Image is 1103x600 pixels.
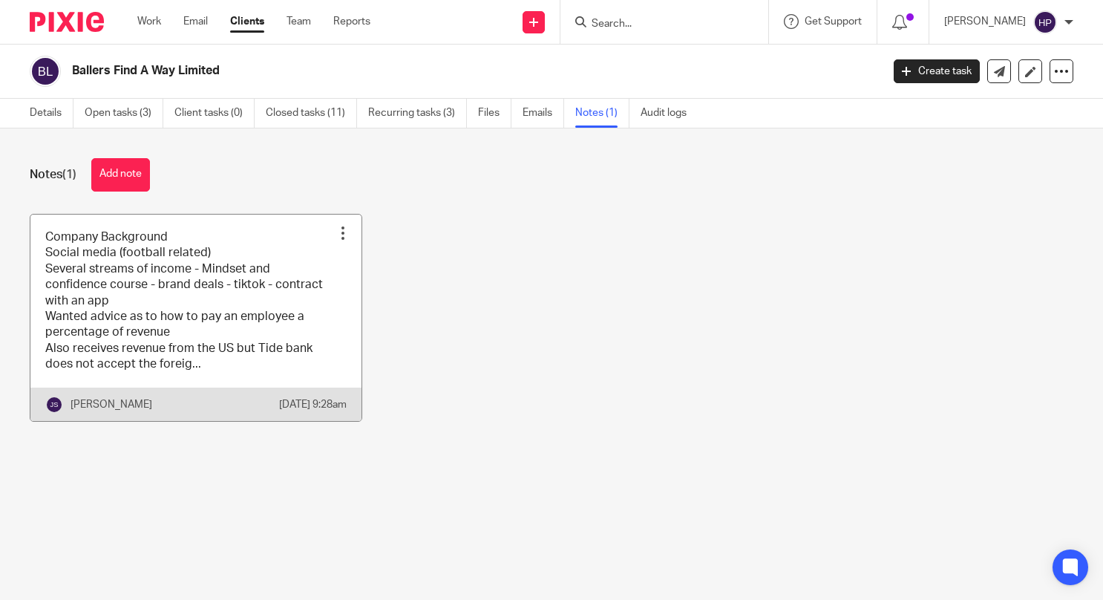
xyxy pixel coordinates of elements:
[478,99,511,128] a: Files
[30,56,61,87] img: svg%3E
[85,99,163,128] a: Open tasks (3)
[287,14,311,29] a: Team
[62,169,76,180] span: (1)
[805,16,862,27] span: Get Support
[368,99,467,128] a: Recurring tasks (3)
[523,99,564,128] a: Emails
[91,158,150,192] button: Add note
[1033,10,1057,34] img: svg%3E
[575,99,629,128] a: Notes (1)
[894,59,980,83] a: Create task
[45,396,63,414] img: svg%3E
[641,99,698,128] a: Audit logs
[30,167,76,183] h1: Notes
[590,18,724,31] input: Search
[174,99,255,128] a: Client tasks (0)
[266,99,357,128] a: Closed tasks (11)
[137,14,161,29] a: Work
[333,14,370,29] a: Reports
[279,397,347,412] p: [DATE] 9:28am
[72,63,712,79] h2: Ballers Find A Way Limited
[230,14,264,29] a: Clients
[944,14,1026,29] p: [PERSON_NAME]
[71,397,152,412] p: [PERSON_NAME]
[30,99,73,128] a: Details
[30,12,104,32] img: Pixie
[183,14,208,29] a: Email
